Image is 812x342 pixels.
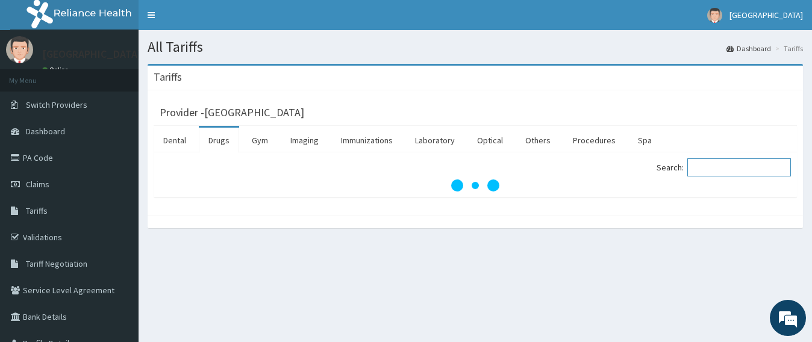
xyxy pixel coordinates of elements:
a: Dental [154,128,196,153]
span: Claims [26,179,49,190]
span: Tariff Negotiation [26,258,87,269]
a: Imaging [281,128,328,153]
span: We're online! [70,98,166,219]
a: Online [42,66,71,74]
div: Chat with us now [63,67,202,83]
div: Minimize live chat window [198,6,226,35]
a: Laboratory [405,128,464,153]
a: Spa [628,128,661,153]
h3: Provider - [GEOGRAPHIC_DATA] [160,107,304,118]
input: Search: [687,158,791,176]
span: [GEOGRAPHIC_DATA] [729,10,803,20]
a: Others [516,128,560,153]
a: Dashboard [726,43,771,54]
a: Immunizations [331,128,402,153]
textarea: Type your message and hit 'Enter' [6,220,230,263]
a: Optical [467,128,513,153]
span: Tariffs [26,205,48,216]
p: [GEOGRAPHIC_DATA] [42,49,142,60]
img: d_794563401_company_1708531726252_794563401 [22,60,49,90]
span: Switch Providers [26,99,87,110]
h1: All Tariffs [148,39,803,55]
li: Tariffs [772,43,803,54]
a: Drugs [199,128,239,153]
svg: audio-loading [451,161,499,210]
a: Gym [242,128,278,153]
span: Dashboard [26,126,65,137]
a: Procedures [563,128,625,153]
img: User Image [707,8,722,23]
label: Search: [657,158,791,176]
img: User Image [6,36,33,63]
h3: Tariffs [154,72,182,82]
